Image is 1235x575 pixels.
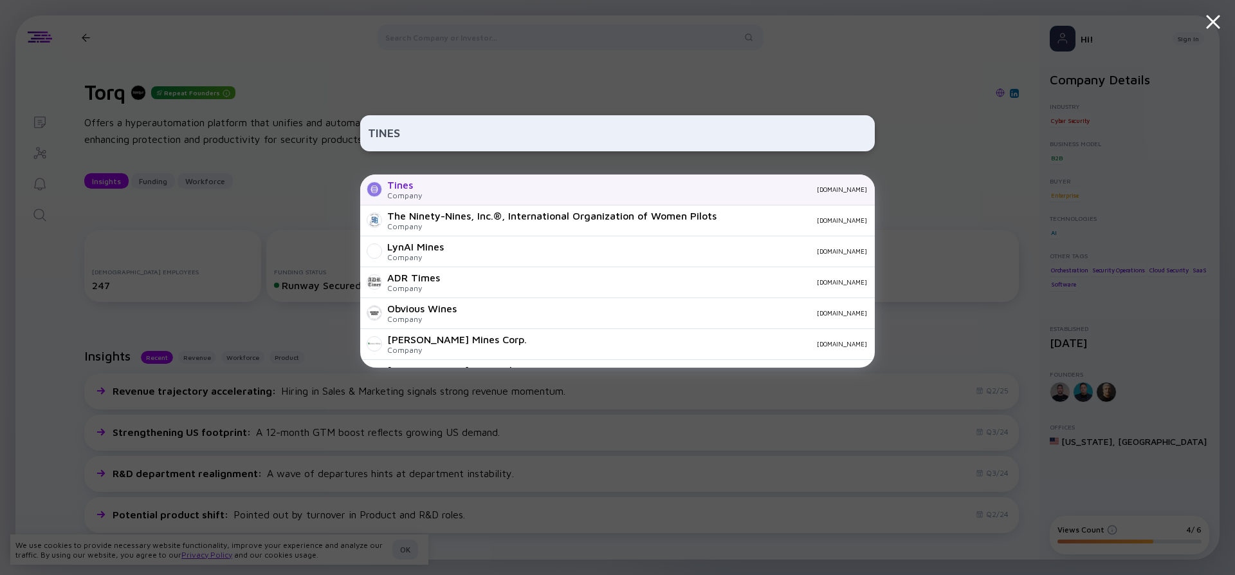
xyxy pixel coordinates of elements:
div: Company [387,345,527,355]
div: [PERSON_NAME] Mines Corp. [387,334,527,345]
div: [PERSON_NAME] Research [387,364,515,376]
div: Company [387,314,457,324]
div: ADR Times [387,272,440,283]
div: [DOMAIN_NAME] [467,309,867,317]
div: [DOMAIN_NAME] [537,340,867,348]
div: Obvious Wines [387,303,457,314]
div: Tines [387,179,422,191]
div: Company [387,252,444,262]
div: [DOMAIN_NAME] [450,278,867,286]
div: [DOMAIN_NAME] [454,247,867,255]
input: Search Company or Investor... [368,122,867,145]
div: Company [387,283,440,293]
div: [DOMAIN_NAME] [432,185,867,193]
div: Company [387,222,717,231]
div: Company [387,191,422,200]
div: [DOMAIN_NAME] [727,216,867,224]
div: LynAI Mines [387,241,444,252]
div: The Ninety-Nines, Inc.®, International Organization of Women Pilots [387,210,717,222]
